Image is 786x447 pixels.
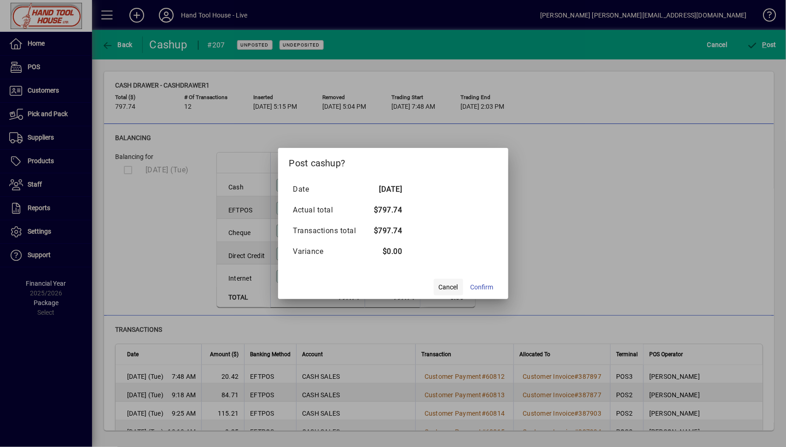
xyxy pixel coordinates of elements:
td: Actual total [293,200,366,220]
td: $797.74 [366,200,402,220]
td: $0.00 [366,241,402,262]
button: Confirm [467,279,497,295]
td: Transactions total [293,220,366,241]
span: Confirm [471,282,494,292]
button: Cancel [434,279,463,295]
h2: Post cashup? [278,148,508,175]
td: Date [293,179,366,200]
span: Cancel [439,282,458,292]
td: Variance [293,241,366,262]
td: [DATE] [366,179,402,200]
td: $797.74 [366,220,402,241]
